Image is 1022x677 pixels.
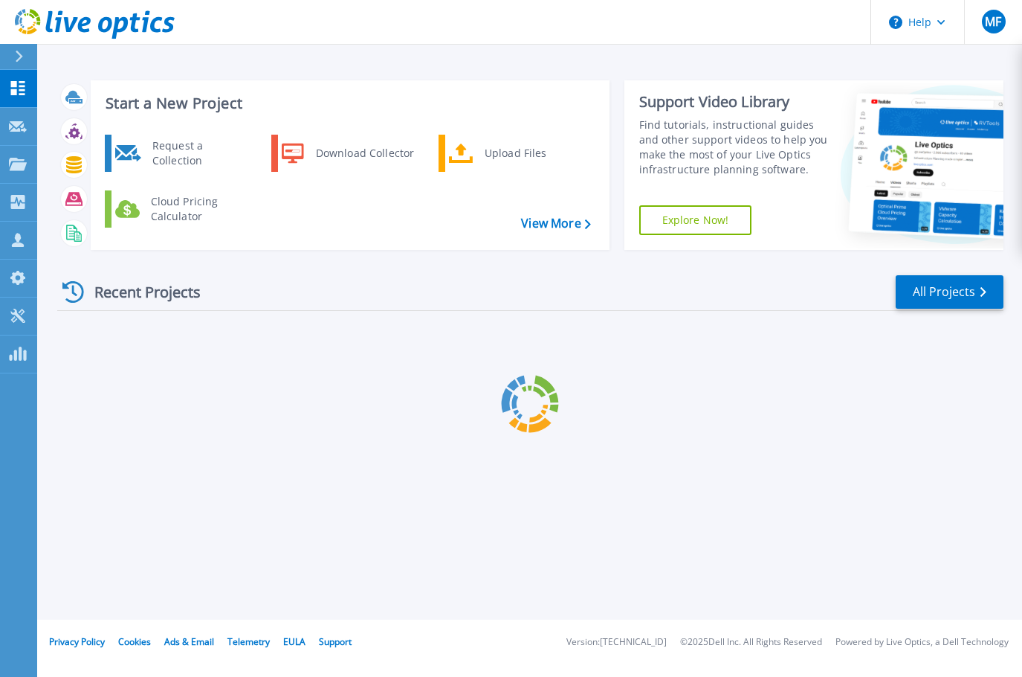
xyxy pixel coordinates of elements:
[319,635,352,648] a: Support
[985,16,1001,28] span: MF
[106,95,590,112] h3: Start a New Project
[164,635,214,648] a: Ads & Email
[639,118,828,177] div: Find tutorials, instructional guides and other support videos to help you make the most of your L...
[439,135,591,172] a: Upload Files
[105,135,257,172] a: Request a Collection
[566,638,667,647] li: Version: [TECHNICAL_ID]
[521,216,590,231] a: View More
[118,635,151,648] a: Cookies
[145,138,253,168] div: Request a Collection
[896,275,1003,309] a: All Projects
[639,92,828,112] div: Support Video Library
[227,635,270,648] a: Telemetry
[835,638,1009,647] li: Powered by Live Optics, a Dell Technology
[271,135,424,172] a: Download Collector
[49,635,105,648] a: Privacy Policy
[283,635,305,648] a: EULA
[143,194,253,224] div: Cloud Pricing Calculator
[105,190,257,228] a: Cloud Pricing Calculator
[308,138,421,168] div: Download Collector
[639,205,752,235] a: Explore Now!
[477,138,587,168] div: Upload Files
[57,274,221,310] div: Recent Projects
[680,638,822,647] li: © 2025 Dell Inc. All Rights Reserved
